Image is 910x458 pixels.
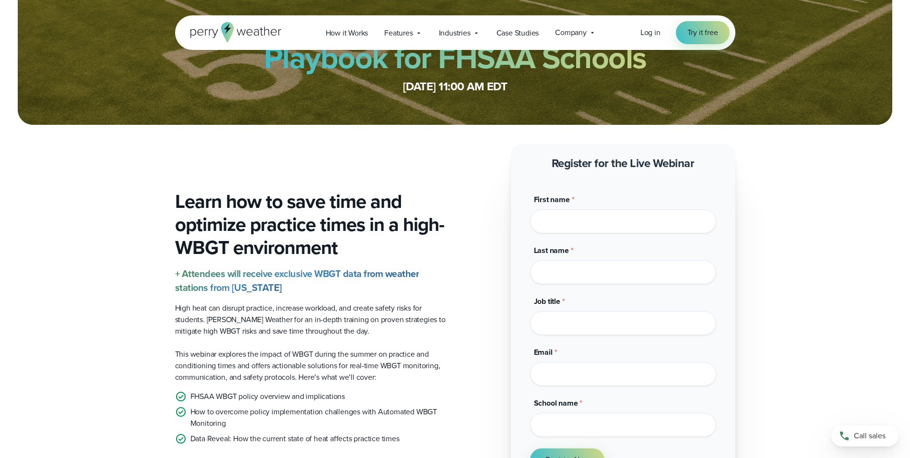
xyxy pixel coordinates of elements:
p: High heat can disrupt practice, increase workload, and create safety risks for students. [PERSON_... [175,302,448,337]
strong: [DATE] 11:00 AM EDT [403,78,508,95]
span: Case Studies [496,27,539,39]
span: Call sales [854,430,886,442]
strong: The Preseason WBGT Playbook for FHSAA Schools [264,4,647,80]
a: Case Studies [488,23,547,43]
a: Try it free [676,21,730,44]
p: Data Reveal: How the current state of heat affects practice times [190,433,400,445]
span: Company [555,27,587,38]
p: How to overcome policy implementation challenges with Automated WBGT Monitoring [190,406,448,429]
strong: + Attendees will receive exclusive WBGT data from weather stations from [US_STATE] [175,266,419,295]
span: Job title [534,296,560,307]
h3: Learn how to save time and optimize practice times in a high-WBGT environment [175,190,448,259]
strong: Register for the Live Webinar [552,155,695,172]
span: Features [384,27,413,39]
a: Log in [640,27,661,38]
span: Try it free [687,27,718,38]
a: How it Works [318,23,377,43]
p: This webinar explores the impact of WBGT during the summer on practice and conditioning times and... [175,349,448,383]
a: Call sales [831,425,898,446]
span: First name [534,194,570,205]
span: Industries [439,27,471,39]
span: How it Works [326,27,368,39]
span: Last name [534,245,569,256]
span: Email [534,347,553,358]
p: FHSAA WBGT policy overview and implications [190,391,345,402]
span: School name [534,398,578,409]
